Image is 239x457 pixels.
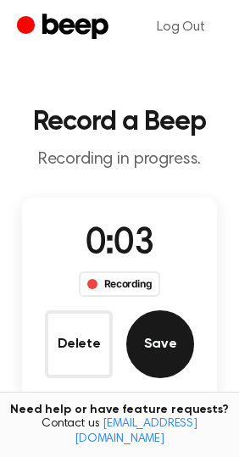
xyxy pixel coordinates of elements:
p: Recording in progress. [14,149,225,170]
span: 0:03 [86,226,153,262]
span: Contact us [10,417,229,447]
h1: Record a Beep [14,109,225,136]
button: Save Audio Record [126,310,194,378]
a: Log Out [140,7,222,47]
a: [EMAIL_ADDRESS][DOMAIN_NAME] [75,418,197,445]
div: Recording [79,271,161,297]
a: Beep [17,11,113,44]
button: Delete Audio Record [45,310,113,378]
